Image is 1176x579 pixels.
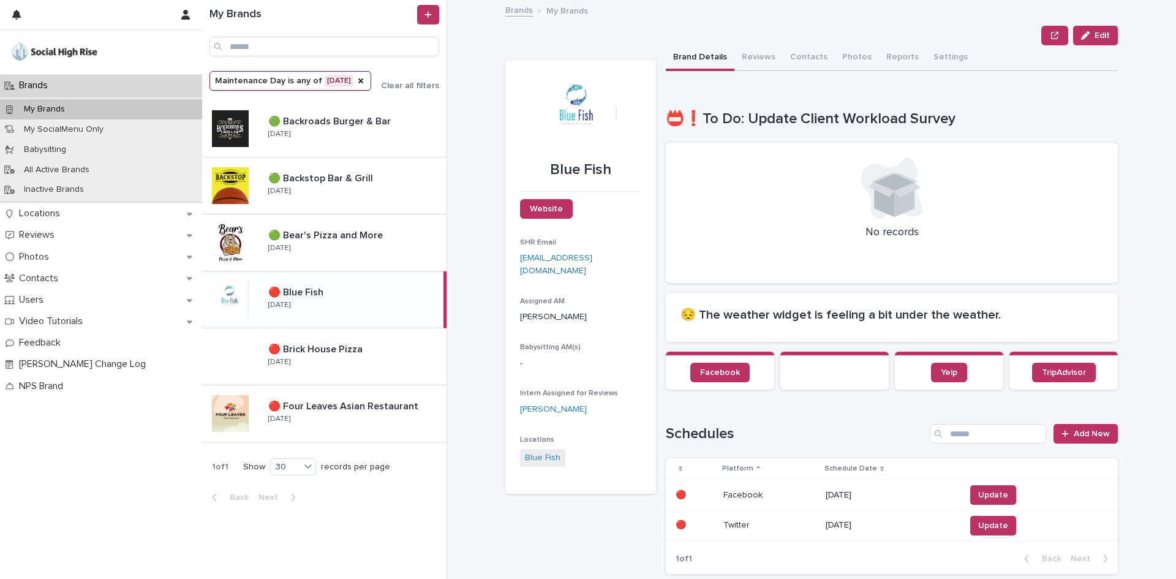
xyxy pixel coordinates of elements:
a: Yelp [931,363,967,382]
p: 🟢 Backroads Burger & Bar [268,113,393,127]
a: 🟢 Backroads Burger & Bar🟢 Backroads Burger & Bar [DATE] [202,100,447,157]
img: o5DnuTxEQV6sW9jFYBBf [10,40,99,64]
p: [DATE] [268,415,290,423]
button: Contacts [783,45,835,71]
p: [DATE] [268,301,290,309]
span: Locations [520,436,554,444]
p: [DATE] [268,244,290,252]
button: Next [1066,553,1118,564]
h1: My Brands [209,8,415,21]
span: Assigned AM [520,298,565,305]
a: [PERSON_NAME] [520,403,587,416]
p: Twitter [723,518,752,531]
p: Locations [14,208,70,219]
p: 🟢 Backstop Bar & Grill [268,170,375,184]
a: 🟢 Backstop Bar & Grill🟢 Backstop Bar & Grill [DATE] [202,157,447,214]
p: Users [14,294,53,306]
span: TripAdvisor [1042,368,1086,377]
span: Back [222,493,249,502]
tr: 🔴🔴 TwitterTwitter [DATE]Update [666,510,1118,541]
span: Next [1071,554,1098,563]
button: Reports [879,45,926,71]
p: 🔴 [676,518,688,531]
p: My SocialMenu Only [14,124,113,135]
span: Next [258,493,285,502]
a: TripAdvisor [1032,363,1096,382]
p: Platform [722,462,753,475]
button: Brand Details [666,45,734,71]
p: My Brands [14,104,75,115]
span: Back [1035,554,1061,563]
p: 1 of 1 [666,544,702,574]
p: 🔴 Brick House Pizza [268,341,365,355]
span: Yelp [941,368,957,377]
button: Edit [1073,26,1118,45]
a: 🔴 Four Leaves Asian Restaurant🔴 Four Leaves Asian Restaurant [DATE] [202,385,447,442]
p: [DATE] [268,358,290,366]
p: Video Tutorials [14,316,92,327]
a: Blue Fish [525,452,560,464]
p: 🔴 [676,488,688,501]
p: Schedule Date [824,462,877,475]
p: [DATE] [268,187,290,195]
span: Babysitting AM(s) [520,344,581,351]
p: Contacts [14,273,68,284]
p: Inactive Brands [14,184,94,195]
a: 🔴 Blue Fish🔴 Blue Fish [DATE] [202,271,447,328]
p: 🔴 Four Leaves Asian Restaurant [268,398,421,412]
p: NPS Brand [14,380,73,392]
a: Website [520,199,573,219]
p: [DATE] [826,490,956,501]
p: Brands [14,80,58,91]
p: Babysitting [14,145,76,155]
p: [DATE] [268,130,290,138]
p: Reviews [14,229,64,241]
p: [PERSON_NAME] Change Log [14,358,156,370]
p: Blue Fish [520,161,641,179]
span: Website [530,205,563,213]
p: - [520,357,641,370]
p: No records [680,226,1103,240]
input: Search [209,37,439,56]
p: 1 of 1 [202,452,238,482]
button: Back [202,492,254,503]
button: Settings [926,45,975,71]
span: Update [978,489,1008,501]
button: Back [1014,553,1066,564]
p: [DATE] [826,520,956,531]
button: Photos [835,45,879,71]
p: 🟢 Bear's Pizza and More [268,227,385,241]
h1: Schedules [666,425,925,443]
button: Next [254,492,306,503]
a: Add New [1053,424,1118,444]
a: Facebook [690,363,750,382]
a: 🔴 Brick House Pizza🔴 Brick House Pizza [DATE] [202,328,447,385]
span: SHR Email [520,239,556,246]
p: Show [243,462,265,472]
p: records per page [321,462,390,472]
h1: 📛❗To Do: Update Client Workload Survey [666,110,1118,128]
a: Brands [505,2,533,17]
span: Intern Assigned for Reviews [520,390,618,397]
p: Feedback [14,337,70,349]
tr: 🔴🔴 FacebookFacebook [DATE]Update [666,480,1118,510]
button: Clear all filters [371,81,439,90]
p: My Brands [546,3,588,17]
h2: 😔 The weather widget is feeling a bit under the weather. [680,308,1103,322]
p: All Active Brands [14,165,99,175]
span: Clear all filters [381,81,439,90]
a: [EMAIL_ADDRESS][DOMAIN_NAME] [520,254,592,275]
span: Edit [1095,31,1110,40]
button: Maintenance Day [209,71,371,91]
button: Update [970,516,1016,535]
input: Search [930,424,1046,444]
p: [PERSON_NAME] [520,311,641,324]
a: 🟢 Bear's Pizza and More🟢 Bear's Pizza and More [DATE] [202,214,447,271]
button: Update [970,485,1016,505]
p: Photos [14,251,59,263]
span: Add New [1074,430,1110,438]
span: Facebook [700,368,740,377]
button: Reviews [734,45,783,71]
